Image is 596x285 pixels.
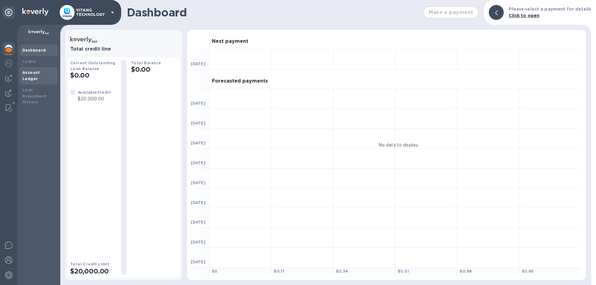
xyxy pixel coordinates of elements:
img: Logo [22,8,48,16]
b: $ 0.68 [460,269,472,274]
p: VITANG TECHNOLOGY [76,8,107,17]
h3: Next payment [212,38,248,44]
b: [DATE] [191,161,205,165]
img: Foreign exchange [5,60,12,67]
b: $ 0.51 [398,269,409,274]
b: Total Credit Limit [70,262,109,266]
p: $20,000.00 [78,96,111,102]
h1: Dashboard [127,6,420,19]
h3: Total credit line [70,46,177,52]
b: [DATE] [191,220,205,224]
b: Please select a payment for details [509,7,591,11]
b: [DATE] [191,260,205,264]
b: $ 0 [212,269,218,274]
h3: Forecasted payments [212,78,268,84]
b: Loan Repayment History [22,88,47,105]
b: Total Balance [131,61,161,65]
b: [DATE] [191,61,205,66]
b: [DATE] [191,121,205,125]
b: $ 0.85 [522,269,534,274]
div: Unpin categories [2,6,15,19]
b: $ 0.17 [274,269,285,274]
b: [DATE] [191,180,205,185]
b: Account Ledger [22,70,40,81]
b: [DATE] [191,141,205,145]
b: $ 0.34 [336,269,348,274]
b: Available Credit [78,90,111,95]
b: [DATE] [191,101,205,106]
h2: $0.00 [131,66,177,73]
b: [DATE] [191,240,205,244]
h2: $0.00 [70,71,116,79]
p: No data to display. [378,142,419,148]
b: Current Outstanding Loan Balance [70,61,116,71]
h2: $20,000.00 [70,267,116,275]
b: Loans [22,59,35,64]
b: Click to open [509,13,539,18]
b: [DATE] [191,200,205,205]
b: Dashboard [22,48,46,52]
